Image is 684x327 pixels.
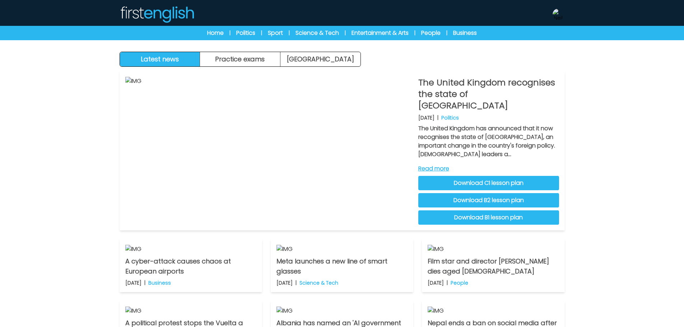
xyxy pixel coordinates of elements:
a: IMG A cyber-attack causes chaos at European airports [DATE] | Business [120,239,262,292]
p: [DATE] [418,114,434,121]
a: Download B1 lesson plan [418,210,559,225]
a: Sport [268,29,283,37]
p: [DATE] [276,279,293,286]
p: Meta launches a new line of smart glasses [276,256,408,276]
p: [DATE] [428,279,444,286]
a: Read more [418,164,559,173]
a: People [421,29,441,37]
a: Home [207,29,224,37]
a: [GEOGRAPHIC_DATA] [280,52,360,66]
span: | [414,29,415,37]
b: | [437,114,438,121]
p: Business [148,279,171,286]
img: IMG [125,307,256,315]
p: People [451,279,468,286]
a: Entertainment & Arts [352,29,409,37]
a: Download C1 lesson plan [418,176,559,190]
span: | [345,29,346,37]
b: | [296,279,297,286]
p: The United Kingdom recognises the state of [GEOGRAPHIC_DATA] [418,77,559,111]
b: | [144,279,145,286]
p: Film star and director [PERSON_NAME] dies aged [DEMOGRAPHIC_DATA] [428,256,559,276]
a: Business [453,29,477,37]
span: | [229,29,231,37]
p: Science & Tech [299,279,338,286]
img: IMG [276,307,408,315]
img: Logo [120,6,194,23]
img: IMG [428,245,559,253]
a: IMG Film star and director [PERSON_NAME] dies aged [DEMOGRAPHIC_DATA] [DATE] | People [422,239,564,292]
span: | [261,29,262,37]
a: Science & Tech [296,29,339,37]
button: Practice exams [200,52,280,66]
img: IMG [428,307,559,315]
img: IMG [125,77,413,225]
p: [DATE] [125,279,141,286]
a: Download B2 lesson plan [418,193,559,207]
p: A cyber-attack causes chaos at European airports [125,256,256,276]
img: IMG [125,245,256,253]
span: | [446,29,447,37]
a: Politics [236,29,255,37]
img: Neil Storey [553,9,564,20]
p: The United Kingdom has announced that it now recognises the state of [GEOGRAPHIC_DATA], an import... [418,124,559,159]
button: Latest news [120,52,200,66]
b: | [447,279,448,286]
p: Politics [441,114,459,121]
a: IMG Meta launches a new line of smart glasses [DATE] | Science & Tech [271,239,413,292]
span: | [289,29,290,37]
img: IMG [276,245,408,253]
